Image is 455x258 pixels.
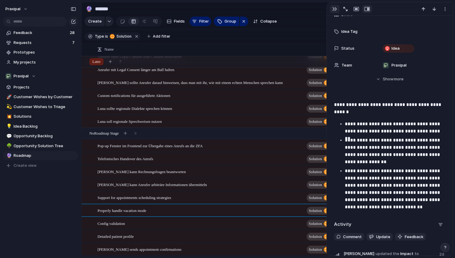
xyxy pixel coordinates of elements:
[95,34,104,39] span: Type
[14,84,76,90] span: Projects
[14,153,76,159] span: Roadmap
[14,143,76,149] span: Opportunity Solution Tree
[307,220,331,228] button: Solution
[14,49,76,55] span: Prototypes
[14,133,76,139] span: Opportunity Backlog
[342,62,352,68] span: Team
[6,123,11,130] div: 💡
[97,105,172,112] span: Luna sollte regionale Dialekte sprechen können
[307,142,331,150] button: Solution
[97,79,283,86] span: [PERSON_NAME] sollte Anrufer darauf hinweisen, dass man mit ihr, wie mit einem echten Menschen sp...
[14,30,68,36] span: Feedback
[307,92,331,100] button: Solution
[405,234,423,240] span: Feedback
[104,46,114,52] span: Name
[376,234,390,240] span: Update
[307,105,331,113] button: Solution
[97,207,146,214] span: Properly handle vacation mode
[14,113,76,120] span: Solutions
[97,220,125,227] span: Config validation
[309,92,322,100] span: Solution
[135,130,137,136] span: 9
[5,143,11,149] button: 🌳
[153,34,170,39] span: Add filter
[307,246,331,253] button: Solution
[309,155,322,163] span: Solution
[376,251,399,257] span: updated the
[89,130,119,136] span: No Roadmap Stage
[3,112,78,121] a: 💥Solutions
[97,142,203,149] span: Pop-up Fenster im Frontend zur Übergabe eines Anrufs an die ZFA
[3,4,31,14] button: praxipal
[14,94,76,100] span: Customer Wishes by Customer
[309,104,322,113] span: Solution
[174,18,185,24] span: Fields
[309,79,322,87] span: Solution
[199,18,209,24] span: Filter
[115,34,132,39] span: Solution
[5,133,11,139] button: 💬
[307,207,331,215] button: Solution
[6,113,11,120] div: 💥
[307,181,331,189] button: Solution
[97,246,181,253] span: [PERSON_NAME] sends appointment confirmations
[3,83,78,92] a: Projects
[260,18,277,24] span: Collapse
[105,34,108,39] span: is
[3,102,78,111] a: 💫Customer Wishes to Triage
[3,141,78,151] a: 🌳Opportunity Solution Tree
[309,219,322,228] span: Solution
[3,122,78,131] a: 💡Idea Backlog
[3,72,78,81] button: Praxipal
[6,103,11,110] div: 💫
[307,66,331,74] button: Solution
[392,45,400,51] span: Idea
[309,142,322,150] span: Solution
[309,207,322,215] span: Solution
[3,151,78,160] a: 🔮Roadmap
[334,233,364,241] button: Comment
[6,142,11,149] div: 🌳
[307,79,331,87] button: Solution
[307,118,331,126] button: Solution
[309,168,322,176] span: Solution
[5,123,11,129] button: 💡
[97,118,162,125] span: Luna soll regionale Sprechweisen nutzen
[309,117,322,126] span: Solution
[3,58,78,67] a: My projects
[5,6,20,12] span: praxipal
[86,5,92,13] div: 🔮
[97,155,153,162] span: Telefonisches Handover des Anrufs
[14,123,76,129] span: Idea Backlog
[395,233,426,241] button: Feedback
[190,17,211,26] button: Filter
[70,30,76,36] span: 28
[109,33,133,40] button: Solution
[6,133,11,140] div: 💬
[3,161,78,170] button: Create view
[334,74,445,85] button: Showmore
[309,181,322,189] span: Solution
[344,251,374,257] span: [PERSON_NAME]
[6,94,11,101] div: 🚀
[144,32,174,41] button: Add filter
[439,250,445,257] span: 2d
[14,163,37,169] span: Create view
[5,104,11,110] button: 💫
[14,40,70,46] span: Requests
[309,194,322,202] span: Solution
[392,62,407,68] span: Praxipal
[5,113,11,120] button: 💥
[3,48,78,57] a: Prototypes
[97,168,186,175] span: [PERSON_NAME] kann Rechnungsfragen beantworten
[343,234,362,240] span: Comment
[6,152,11,159] div: 🔮
[119,59,121,65] span: 7
[3,92,78,101] a: 🚀Customer Wishes by Customer
[14,73,29,79] span: Praxipal
[14,59,76,65] span: My projects
[97,233,134,240] span: Detailed patient profile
